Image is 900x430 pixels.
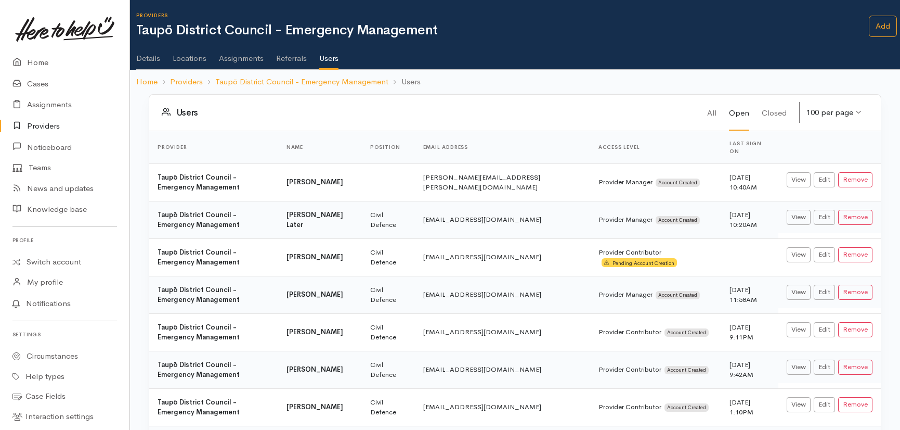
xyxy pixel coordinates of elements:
h3: Users [162,107,707,118]
a: Edit [814,247,835,262]
h6: Profile [12,233,117,247]
button: Remove [838,247,872,262]
a: View [787,360,811,375]
td: Civil Defence [362,388,415,426]
a: View [787,285,811,300]
button: Remove [838,360,872,375]
a: Users [319,40,338,70]
h6: Providers [136,12,869,18]
a: View [787,210,811,225]
b: Taupō District Council - Emergency Management [158,248,240,267]
a: Edit [814,360,835,375]
td: Civil Defence [362,276,415,313]
button: Remove [838,210,872,225]
a: Home [136,76,158,88]
span: Account Created [664,403,709,412]
td: [EMAIL_ADDRESS][DOMAIN_NAME] [415,238,590,276]
th: Email address [415,131,590,164]
td: [DATE] 9:11PM [721,313,778,351]
th: Provider [149,131,278,164]
td: Civil Defence [362,238,415,276]
td: Civil Defence [362,201,415,238]
th: Name [278,131,362,164]
a: Closed [762,95,787,130]
a: Edit [814,322,835,337]
a: View [787,322,811,337]
td: [EMAIL_ADDRESS][DOMAIN_NAME] [415,201,590,238]
b: [PERSON_NAME] [286,327,343,336]
td: [EMAIL_ADDRESS][DOMAIN_NAME] [415,351,590,388]
span: Account Created [664,366,709,374]
b: Taupō District Council - Emergency Management [158,210,240,230]
td: Civil Defence [362,313,415,351]
div: Provider Contributor [598,364,713,375]
a: View [787,247,811,262]
b: [PERSON_NAME] [286,178,343,186]
a: Assignments [219,40,264,69]
a: Add [869,16,897,37]
h6: Settings [12,327,117,342]
b: [PERSON_NAME] [286,402,343,411]
a: All [707,95,716,130]
div: Provider Contributor [598,327,713,337]
b: [PERSON_NAME] [286,252,343,261]
a: Open [729,95,749,131]
nav: breadcrumb [130,70,900,94]
span: Account Created [656,179,700,187]
b: [PERSON_NAME] [286,365,343,374]
button: Remove [838,397,872,412]
a: Taupō District Council - Emergency Management [215,76,388,88]
div: Provider Manager [598,214,713,225]
td: [DATE] 11:58AM [721,276,778,313]
td: Civil Defence [362,351,415,388]
div: Provider Manager [598,289,713,300]
b: Taupō District Council - Emergency Management [158,285,240,305]
a: Edit [814,210,835,225]
a: View [787,397,811,412]
button: Remove [838,172,872,187]
b: [PERSON_NAME] [286,290,343,299]
th: Position [362,131,415,164]
a: Details [136,40,160,69]
td: [DATE] 1:10PM [721,388,778,426]
b: Taupō District Council - Emergency Management [158,173,240,192]
td: [DATE] 10:40AM [721,163,778,201]
b: Taupō District Council - Emergency Management [158,360,240,380]
a: Edit [814,172,835,187]
td: [EMAIL_ADDRESS][DOMAIN_NAME] [415,313,590,351]
button: Remove [838,322,872,337]
td: [EMAIL_ADDRESS][DOMAIN_NAME] [415,276,590,313]
td: [EMAIL_ADDRESS][DOMAIN_NAME] [415,388,590,426]
span: Account Created [664,328,709,337]
div: Provider Contributor [598,402,713,412]
th: Access level [590,131,721,164]
th: Last sign on [721,131,778,164]
div: 100 per page [806,107,853,119]
b: Taupō District Council - Emergency Management [158,398,240,417]
h1: Taupō District Council - Emergency Management [136,23,869,38]
li: Users [388,76,420,88]
a: Locations [173,40,206,69]
a: Referrals [276,40,307,69]
b: [PERSON_NAME] Later [286,210,343,230]
a: Edit [814,397,835,412]
b: Taupō District Council - Emergency Management [158,323,240,342]
td: [DATE] 9:42AM [721,351,778,388]
td: [PERSON_NAME][EMAIL_ADDRESS][PERSON_NAME][DOMAIN_NAME] [415,163,590,201]
span: Pending Account Creation [602,258,677,267]
div: Provider Manager [598,177,713,187]
button: Remove [838,285,872,300]
a: Providers [170,76,203,88]
span: Account Created [656,216,700,224]
td: [DATE] 10:20AM [721,201,778,238]
div: Provider Contributor [598,247,713,268]
a: View [787,172,811,187]
a: Edit [814,285,835,300]
span: Account Created [656,291,700,299]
